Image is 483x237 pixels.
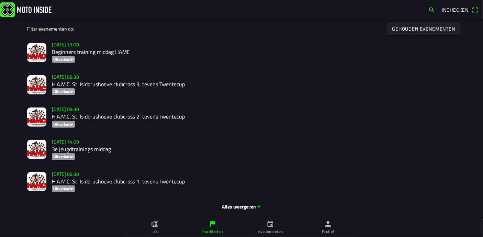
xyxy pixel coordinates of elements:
[392,26,456,31] ion-text: Gehouden evenementen
[27,140,46,159] img: FCOh1AlmiPgBAbqCuPnNqOeH1qNjd8coJ9OfLCvv.jpg
[52,170,79,178] ion-text: [DATE] 08:30
[151,220,159,228] ion-icon: paper
[52,41,79,48] ion-text: [DATE] 13:00
[439,4,482,15] a: Incheckenqr scanner
[53,121,74,127] ion-text: Uitverkocht
[27,203,456,210] span: Alles weergeven
[52,138,79,145] ion-text: [DATE] 14:00
[52,81,456,88] h2: H.A.M.C. St. Isidorushoeve clubcross 3, tevens Twentecup
[52,114,456,120] h2: H.A.M.C. St. Isidorushoeve clubcross 2, tevens Twentecup
[209,220,216,228] ion-icon: flag
[53,153,74,160] ion-text: Uitverkocht
[27,43,46,62] img: VPXL3puaPshqz2BPXMqmiWftkUBnZf2DxfMGDwCE.jpg
[151,228,158,235] ion-label: Info
[53,185,74,192] ion-text: Uitverkocht
[256,204,261,209] ion-icon: arrow forward
[53,89,74,95] ion-text: Uitverkocht
[52,146,456,153] h2: 3e jeugdtrainings middag
[52,49,456,55] h2: Beginners training middag HAMC
[52,106,79,113] ion-text: [DATE] 08:30
[52,74,79,81] ion-text: [DATE] 08:30
[425,4,439,15] a: search
[27,172,46,192] img: aY1L1tn4MC7v0pCVZd2J2a3m7ZRNLECSCfuspx1T.jpg
[27,25,74,32] ion-label: Filter evenementen op:
[322,228,334,235] ion-label: Profiel
[52,178,456,185] h2: H.A.M.C. St. Isidorushoeve clubcross 1, tevens Twentecup
[27,108,46,127] img: IVPCmWKd2VlWvdzYnNJzKHNdRuHMUKIsFBY6Ckwv.jpg
[258,228,283,235] ion-label: Evenementen
[53,56,74,63] ion-text: Uitverkocht
[27,75,46,94] img: rx3Ac9t0wSTRIzfFTwrQwjr0bAkL37EYYv2PKFbs.jpg
[202,228,223,235] ion-label: Faciliteiten
[442,6,469,13] span: Inchecken
[324,220,332,228] ion-icon: person
[267,220,274,228] ion-icon: calendar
